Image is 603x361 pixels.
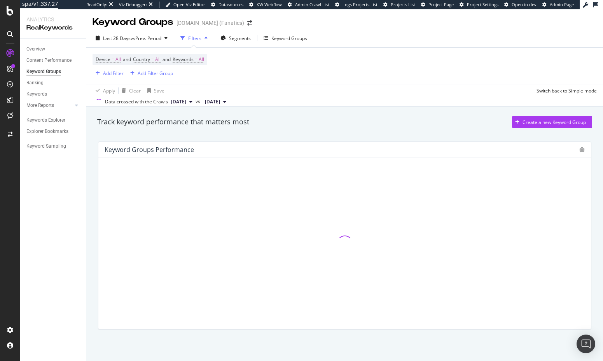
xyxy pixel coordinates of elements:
div: Keywords [26,90,47,98]
a: Keywords Explorer [26,116,80,124]
span: 2025 Sep. 7th [171,98,186,105]
span: Admin Crawl List [295,2,329,7]
span: Logs Projects List [343,2,378,7]
span: KW Webflow [257,2,282,7]
div: Switch back to Simple mode [537,87,597,94]
div: Track keyword performance that matters most [97,117,249,127]
a: Open in dev [504,2,537,8]
button: Last 28 DaysvsPrev. Period [93,32,171,44]
span: Datasources [218,2,243,7]
a: KW Webflow [249,2,282,8]
div: Keywords Explorer [26,116,65,124]
div: Data crossed with the Crawls [105,98,168,105]
button: Add Filter [93,68,124,78]
span: All [199,54,204,65]
span: 2025 Aug. 10th [205,98,220,105]
div: More Reports [26,101,54,110]
span: Project Page [428,2,454,7]
a: More Reports [26,101,73,110]
a: Overview [26,45,80,53]
div: Apply [103,87,115,94]
div: bug [579,147,585,152]
a: Keyword Sampling [26,142,80,150]
span: = [195,56,198,63]
a: Keyword Groups [26,68,80,76]
span: = [151,56,154,63]
div: Add Filter Group [138,70,173,77]
div: Clear [129,87,141,94]
span: Admin Page [550,2,574,7]
span: Last 28 Days [103,35,131,42]
span: Device [96,56,110,63]
span: Country [133,56,150,63]
span: Open Viz Editor [173,2,205,7]
a: Project Settings [460,2,498,8]
span: vs Prev. Period [131,35,161,42]
div: Open Intercom Messenger [577,335,595,353]
a: Projects List [383,2,415,8]
a: Admin Page [542,2,574,8]
a: Logs Projects List [335,2,378,8]
div: Keyword Groups [93,16,173,29]
span: All [155,54,161,65]
span: Open in dev [512,2,537,7]
div: Overview [26,45,45,53]
div: Keyword Groups Performance [105,146,194,153]
button: Add Filter Group [127,68,173,78]
div: Save [154,87,164,94]
button: Apply [93,84,115,97]
a: Open Viz Editor [166,2,205,8]
button: Keyword Groups [260,32,310,44]
a: Datasources [211,2,243,8]
span: = [112,56,114,63]
span: and [163,56,171,63]
div: Keyword Groups [271,35,307,42]
span: Segments [229,35,251,42]
div: Explorer Bookmarks [26,127,68,136]
a: Project Page [421,2,454,8]
div: Analytics [26,16,80,23]
button: [DATE] [202,97,229,106]
a: Ranking [26,79,80,87]
div: [DOMAIN_NAME] (Fanatics) [177,19,244,27]
span: Keywords [173,56,194,63]
span: vs [196,98,202,105]
button: [DATE] [168,97,196,106]
div: Keyword Sampling [26,142,66,150]
span: Projects List [391,2,415,7]
button: Switch back to Simple mode [533,84,597,97]
button: Filters [177,32,211,44]
a: Content Performance [26,56,80,65]
a: Admin Crawl List [288,2,329,8]
div: Ranking [26,79,44,87]
span: All [115,54,121,65]
div: Keyword Groups [26,68,61,76]
button: Segments [217,32,254,44]
button: Save [144,84,164,97]
span: and [123,56,131,63]
div: Add Filter [103,70,124,77]
div: ReadOnly: [86,2,107,8]
button: Create a new Keyword Group [512,116,592,128]
button: Clear [119,84,141,97]
div: Create a new Keyword Group [523,119,586,126]
div: Filters [188,35,201,42]
div: RealKeywords [26,23,80,32]
div: arrow-right-arrow-left [247,20,252,26]
div: Content Performance [26,56,72,65]
a: Keywords [26,90,80,98]
div: Viz Debugger: [119,2,147,8]
a: Explorer Bookmarks [26,127,80,136]
span: Project Settings [467,2,498,7]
